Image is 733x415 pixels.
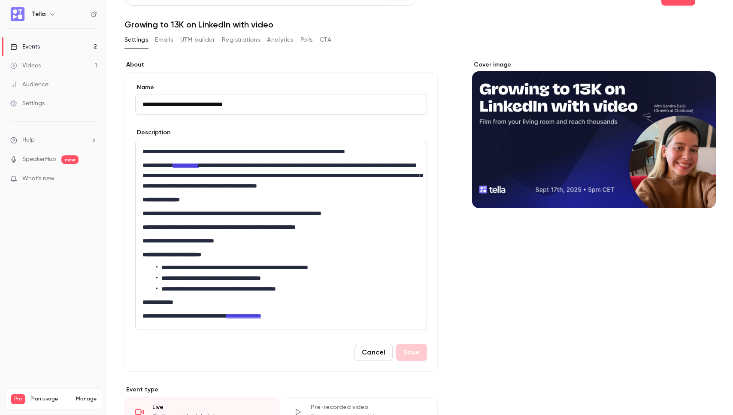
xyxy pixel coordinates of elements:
[180,33,215,47] button: UTM builder
[76,396,97,403] a: Manage
[135,141,427,330] section: description
[320,33,331,47] button: CTA
[11,7,24,21] img: Tella
[354,344,393,361] button: Cancel
[11,394,25,404] span: Pro
[472,61,716,69] label: Cover image
[155,33,173,47] button: Emails
[30,396,71,403] span: Plan usage
[267,33,294,47] button: Analytics
[61,155,79,164] span: new
[10,80,48,89] div: Audience
[124,61,438,69] label: About
[124,19,716,30] h1: Growing to 13K on LinkedIn with video
[300,33,313,47] button: Polls
[22,136,35,145] span: Help
[22,174,55,183] span: What's new
[124,33,148,47] button: Settings
[135,128,170,137] label: Description
[152,403,269,412] div: Live
[10,42,40,51] div: Events
[136,141,427,330] div: editor
[135,83,427,92] label: Name
[472,61,716,208] section: Cover image
[32,10,45,18] h6: Tella
[22,155,56,164] a: SpeakerHub
[124,385,438,394] p: Event type
[222,33,260,47] button: Registrations
[10,136,97,145] li: help-dropdown-opener
[311,403,427,412] div: Pre-recorded video
[10,99,45,108] div: Settings
[87,175,97,183] iframe: Noticeable Trigger
[10,61,41,70] div: Videos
